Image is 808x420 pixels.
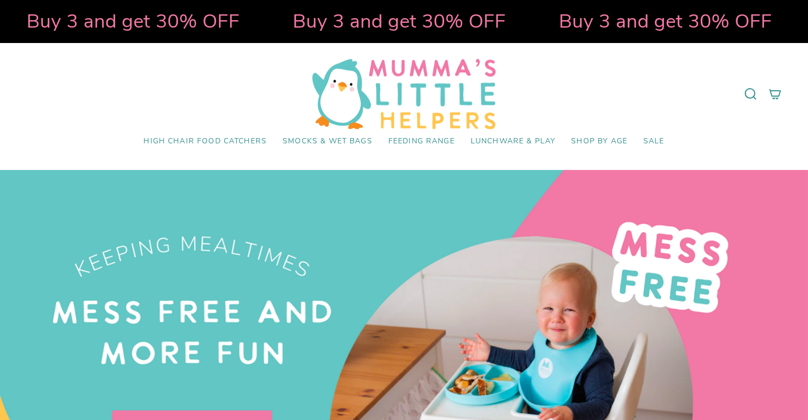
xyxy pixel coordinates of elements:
[275,129,380,154] a: Smocks & Wet Bags
[571,137,627,146] span: Shop by Age
[283,137,372,146] span: Smocks & Wet Bags
[388,137,455,146] span: Feeding Range
[135,129,275,154] a: High Chair Food Catchers
[643,137,665,146] span: SALE
[293,8,506,35] strong: Buy 3 and get 30% OFF
[143,137,267,146] span: High Chair Food Catchers
[27,8,240,35] strong: Buy 3 and get 30% OFF
[463,129,563,154] a: Lunchware & Play
[380,129,463,154] a: Feeding Range
[635,129,673,154] a: SALE
[563,129,635,154] a: Shop by Age
[471,137,555,146] span: Lunchware & Play
[559,8,772,35] strong: Buy 3 and get 30% OFF
[312,59,496,129] img: Mumma’s Little Helpers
